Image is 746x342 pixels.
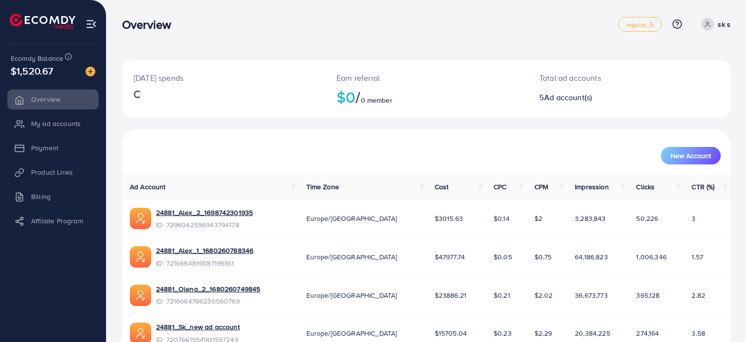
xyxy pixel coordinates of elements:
[156,284,260,294] a: 24881_Olena_2_1680260749845
[636,252,666,262] span: 1,006,346
[494,328,512,338] span: $0.23
[692,252,703,262] span: 1.57
[697,18,730,31] a: sk s
[130,182,166,192] span: Ad Account
[156,322,240,332] a: 24881_Sk_new ad account
[306,214,397,223] span: Europe/[GEOGRAPHIC_DATA]
[156,258,253,268] span: ID: 7216664819087196161
[130,208,151,229] img: ic-ads-acc.e4c84228.svg
[11,54,63,63] span: Ecomdy Balance
[130,285,151,306] img: ic-ads-acc.e4c84228.svg
[618,17,662,32] a: regular_5
[130,246,151,268] img: ic-ads-acc.e4c84228.svg
[134,72,313,84] p: [DATE] spends
[692,182,714,192] span: CTR (%)
[575,290,608,300] span: 36,673,773
[636,328,659,338] span: 274,164
[494,182,506,192] span: CPC
[306,252,397,262] span: Europe/[GEOGRAPHIC_DATA]
[435,252,465,262] span: $47977.74
[10,14,75,29] img: logo
[692,290,705,300] span: 2.82
[534,214,542,223] span: $2
[575,214,605,223] span: 3,283,843
[337,72,516,84] p: Earn referral
[544,92,592,103] span: Ad account(s)
[575,182,609,192] span: Impression
[435,182,449,192] span: Cost
[306,328,397,338] span: Europe/[GEOGRAPHIC_DATA]
[494,252,512,262] span: $0.05
[534,182,548,192] span: CPM
[575,328,610,338] span: 20,384,225
[692,214,695,223] span: 3
[355,86,360,108] span: /
[86,18,97,30] img: menu
[156,246,253,255] a: 24881_Alex_1_1680260788346
[534,252,551,262] span: $0.75
[435,214,463,223] span: $3015.63
[661,147,721,164] button: New Account
[534,290,552,300] span: $2.02
[435,290,466,300] span: $23886.21
[122,18,179,32] h3: Overview
[671,152,711,159] span: New Account
[494,290,510,300] span: $0.21
[636,182,655,192] span: Clicks
[626,21,654,28] span: regular_5
[692,328,705,338] span: 3.58
[636,214,658,223] span: 50,226
[575,252,608,262] span: 64,186,823
[86,67,95,76] img: image
[636,290,659,300] span: 365,128
[361,95,392,105] span: 0 member
[539,93,668,102] h2: 5
[156,220,253,230] span: ID: 7296042556943794178
[337,88,516,106] h2: $0
[156,296,260,306] span: ID: 7216664766230560769
[435,328,467,338] span: $15705.04
[306,182,339,192] span: Time Zone
[156,208,253,217] a: 24881_Alex_2_1698742301935
[494,214,510,223] span: $0.14
[306,290,397,300] span: Europe/[GEOGRAPHIC_DATA]
[539,72,668,84] p: Total ad accounts
[534,328,552,338] span: $2.29
[11,64,53,78] span: $1,520.67
[718,18,730,30] p: sk s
